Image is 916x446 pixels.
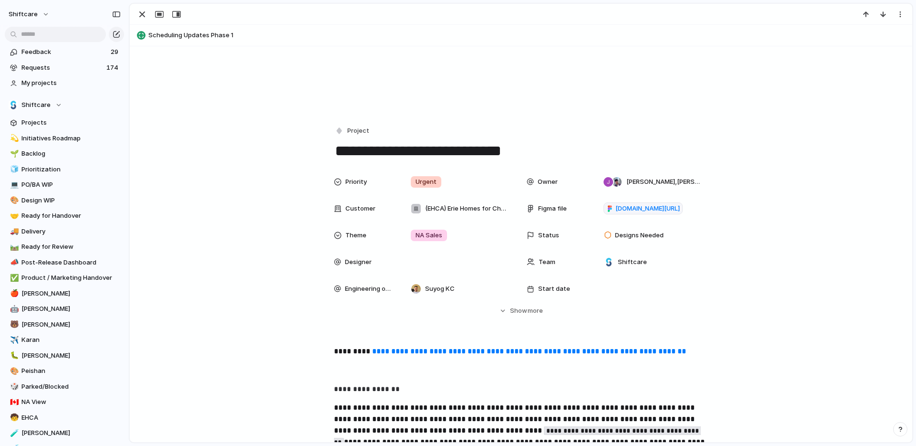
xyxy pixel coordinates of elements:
[10,195,17,206] div: 🎨
[345,284,395,294] span: Engineering owner
[10,412,17,423] div: 🧒
[9,242,18,252] button: 🛤️
[21,320,121,329] span: [PERSON_NAME]
[9,366,18,376] button: 🎨
[9,180,18,190] button: 💻
[345,204,375,213] span: Customer
[10,242,17,253] div: 🛤️
[538,204,567,213] span: Figma file
[5,76,124,90] a: My projects
[10,335,17,346] div: ✈️
[10,428,17,439] div: 🧪
[5,426,124,440] a: 🧪[PERSON_NAME]
[416,177,437,187] span: Urgent
[5,318,124,332] a: 🐻[PERSON_NAME]
[5,271,124,285] div: ✅Product / Marketing Handover
[10,273,17,284] div: ✅
[4,7,54,22] button: shiftcare
[21,47,108,57] span: Feedback
[5,162,124,177] div: 🧊Prioritization
[347,126,369,136] span: Project
[21,227,121,236] span: Delivery
[111,47,120,57] span: 29
[21,366,121,376] span: Peishan
[134,28,908,43] button: Scheduling Updates Phase 1
[5,240,124,254] a: 🛤️Ready for Review
[5,302,124,316] a: 🤖[PERSON_NAME]
[21,258,121,267] span: Post-Release Dashboard
[5,395,124,409] a: 🇨🇦NA View
[5,178,124,192] a: 💻PO/BA WIP
[106,63,120,73] span: 174
[9,196,18,205] button: 🎨
[9,289,18,298] button: 🍎
[9,351,18,361] button: 🐛
[21,100,51,110] span: Shiftcare
[9,382,18,392] button: 🎲
[148,31,908,40] span: Scheduling Updates Phase 1
[333,124,372,138] button: Project
[21,335,121,345] span: Karan
[5,116,124,130] a: Projects
[10,319,17,330] div: 🐻
[21,118,121,127] span: Projects
[21,351,121,361] span: [PERSON_NAME]
[5,209,124,223] a: 🤝Ready for Handover
[10,164,17,175] div: 🧊
[10,397,17,408] div: 🇨🇦
[618,257,647,267] span: Shiftcare
[5,411,124,425] a: 🧒EHCA
[21,397,121,407] span: NA View
[425,284,455,294] span: Suyog KC
[5,224,124,239] a: 🚚Delivery
[10,211,17,222] div: 🤝
[9,134,18,143] button: 💫
[345,257,372,267] span: Designer
[345,177,367,187] span: Priority
[604,202,683,215] a: [DOMAIN_NAME][URL]
[5,193,124,208] a: 🎨Design WIP
[615,204,680,213] span: [DOMAIN_NAME][URL]
[10,133,17,144] div: 💫
[425,204,507,213] span: (EHCA) Erie Homes for Children and Adults
[538,231,559,240] span: Status
[5,98,124,112] button: Shiftcare
[9,227,18,236] button: 🚚
[5,147,124,161] a: 🌱Backlog
[21,289,121,298] span: [PERSON_NAME]
[5,45,124,59] a: Feedback29
[21,273,121,283] span: Product / Marketing Handover
[10,226,17,237] div: 🚚
[5,364,124,378] a: 🎨Peishan
[345,231,366,240] span: Theme
[9,413,18,423] button: 🧒
[9,397,18,407] button: 🇨🇦
[9,273,18,283] button: ✅
[416,231,442,240] span: NA Sales
[5,61,124,75] a: Requests174
[10,288,17,299] div: 🍎
[21,304,121,314] span: [PERSON_NAME]
[21,149,121,159] span: Backlog
[10,304,17,315] div: 🤖
[5,349,124,363] a: 🐛[PERSON_NAME]
[10,366,17,377] div: 🎨
[9,304,18,314] button: 🤖
[5,255,124,270] a: 📣Post-Release Dashboard
[10,257,17,268] div: 📣
[9,165,18,174] button: 🧊
[9,10,38,19] span: shiftcare
[10,180,17,191] div: 💻
[5,131,124,146] a: 💫Initiatives Roadmap
[334,302,708,319] button: Showmore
